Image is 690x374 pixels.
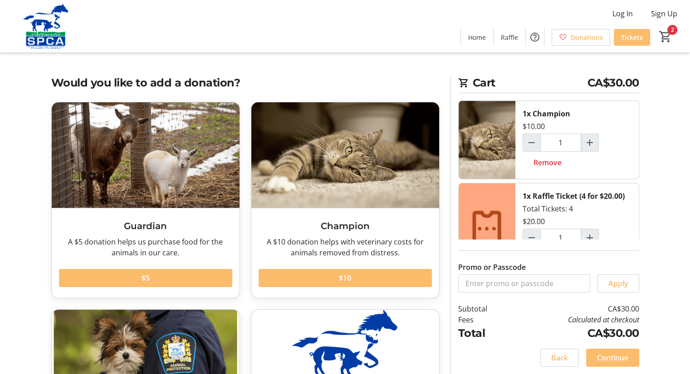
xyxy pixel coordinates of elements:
[59,269,232,287] button: $5
[510,303,639,314] td: CA$30.00
[510,325,639,341] td: CA$30.00
[523,229,540,246] button: Decrement by one
[52,102,240,208] img: Guardian
[458,274,590,292] input: Enter promo or passcode
[540,134,581,152] input: Champion Quantity
[59,219,232,233] h3: Guardian
[510,314,639,325] td: Calculated at checkout
[461,29,493,46] a: Home
[552,29,610,46] a: Donations
[259,269,432,287] button: $10
[459,101,515,179] img: Champion
[59,236,232,258] div: A $5 donation helps us purchase food for the animals in our care.
[571,33,603,42] span: Donations
[540,229,581,247] input: Raffle Ticket (4 for $20.00) Quantity
[605,6,640,21] button: Log In
[51,75,440,91] h2: Would you like to add a donation?
[259,236,432,258] div: A $10 donation helps with veterinary costs for animals removed from distress.
[540,349,579,367] button: Back
[644,6,685,21] button: Sign Up
[259,219,432,233] h3: Champion
[526,28,544,46] button: Help
[5,4,86,49] img: Alberta SPCA's Logo
[468,33,486,42] span: Home
[614,29,650,46] a: Tickets
[523,121,545,132] div: $10.00
[523,108,570,119] div: 1x Champion
[523,153,573,172] button: Remove
[587,75,639,91] span: CA$30.00
[523,216,545,227] div: $20.00
[657,29,674,45] button: Cart
[339,273,351,283] span: $10
[458,325,511,341] td: Total
[494,29,525,46] a: Raffle
[458,303,511,314] td: Subtotal
[551,352,568,363] span: Back
[612,8,633,19] span: Log In
[586,349,639,367] button: Continue
[533,157,562,168] span: Remove
[458,75,639,93] h2: Cart
[523,134,540,151] button: Decrement by one
[608,278,628,289] span: Apply
[581,229,598,246] button: Increment by one
[501,33,518,42] span: Raffle
[597,352,628,363] span: Continue
[621,33,643,42] span: Tickets
[523,191,625,201] div: 1x Raffle Ticket (4 for $20.00)
[142,273,150,283] span: $5
[251,102,439,208] img: Champion
[458,262,526,273] label: Promo or Passcode
[651,8,677,19] span: Sign Up
[458,314,511,325] td: Fees
[581,134,598,151] button: Increment by one
[597,274,639,292] button: Apply
[515,183,639,274] div: Total Tickets: 4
